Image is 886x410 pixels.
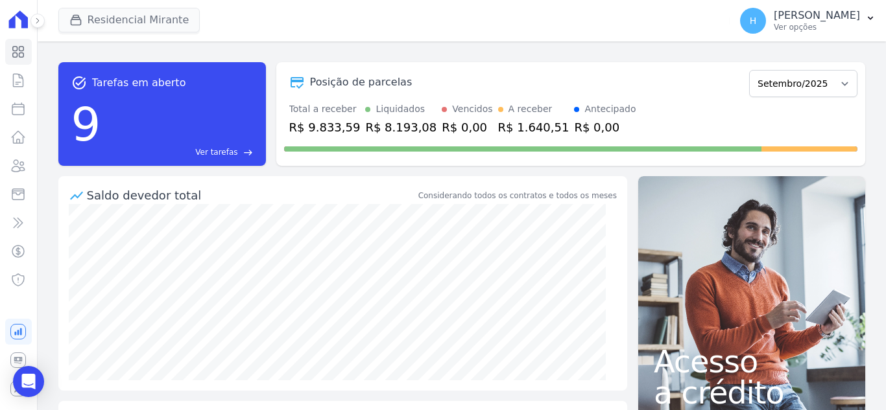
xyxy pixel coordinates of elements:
[195,146,237,158] span: Ver tarefas
[58,8,200,32] button: Residencial Mirante
[654,377,850,408] span: a crédito
[310,74,413,90] div: Posição de parcelas
[509,102,553,116] div: A receber
[376,102,425,116] div: Liquidados
[243,148,253,157] span: east
[13,366,44,397] div: Open Intercom Messenger
[498,119,569,136] div: R$ 1.640,51
[774,22,860,32] p: Ver opções
[92,75,186,91] span: Tarefas em aberto
[289,102,361,116] div: Total a receber
[750,16,757,25] span: H
[730,3,886,39] button: H [PERSON_NAME] Ver opções
[654,346,850,377] span: Acesso
[71,75,87,91] span: task_alt
[584,102,636,116] div: Antecipado
[418,190,617,201] div: Considerando todos os contratos e todos os meses
[87,187,416,204] div: Saldo devedor total
[289,119,361,136] div: R$ 9.833,59
[574,119,636,136] div: R$ 0,00
[71,91,101,158] div: 9
[774,9,860,22] p: [PERSON_NAME]
[442,119,492,136] div: R$ 0,00
[452,102,492,116] div: Vencidos
[106,146,252,158] a: Ver tarefas east
[365,119,437,136] div: R$ 8.193,08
